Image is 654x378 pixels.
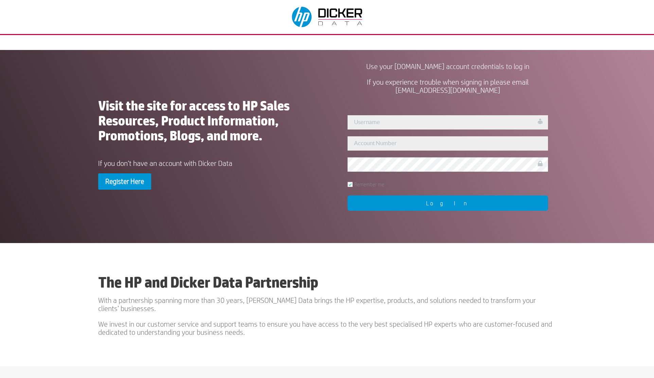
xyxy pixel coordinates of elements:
[98,159,232,167] span: If you don’t have an account with Dicker Data
[366,62,529,70] span: Use your [DOMAIN_NAME] account credentials to log in
[348,195,548,211] input: Log In
[98,273,318,291] b: The HP and Dicker Data Partnership
[348,182,384,187] label: Remember me
[367,78,529,94] span: If you experience trouble when signing in please email [EMAIL_ADDRESS][DOMAIN_NAME]
[98,173,151,190] a: Register Here
[348,136,548,151] input: Account Number
[98,98,315,147] h1: Visit the site for access to HP Sales Resources, Product Information, Promotions, Blogs, and more.
[348,115,548,130] input: Username
[98,320,556,336] p: We invest in our customer service and support teams to ensure you have access to the very best sp...
[288,3,368,31] img: Dicker Data & HP
[98,296,556,320] p: With a partnership spanning more than 30 years, [PERSON_NAME] Data brings the HP expertise, produ...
